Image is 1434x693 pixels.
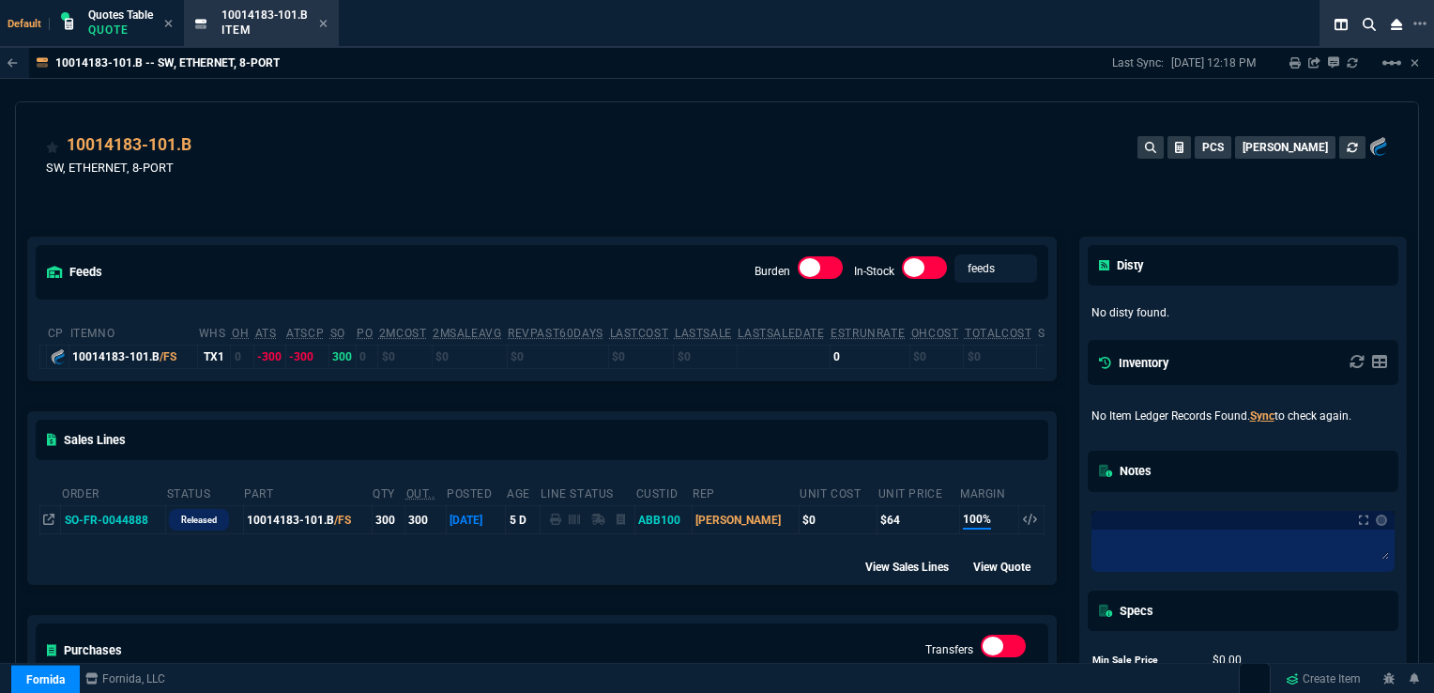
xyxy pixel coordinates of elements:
[1099,462,1152,480] h5: Notes
[1099,602,1153,620] h5: Specs
[1091,408,1396,424] p: No Item Ledger Records Found. to check again.
[508,327,603,340] abbr: Total revenue past 60 days
[964,345,1037,368] td: $0
[1091,650,1323,670] tr: undefined
[61,506,166,534] td: SO-FR-0044888
[446,479,506,506] th: Posted
[46,132,59,159] div: Add to Watchlist
[1327,13,1355,36] nx-icon: Split Panels
[506,506,540,534] td: 5 D
[802,512,874,529] div: $0
[911,327,959,340] abbr: Avg Cost of Inventory on-hand
[446,506,506,534] td: [DATE]
[243,479,372,506] th: Part
[1355,13,1383,36] nx-icon: Search
[319,17,328,32] nx-icon: Close Tab
[854,265,894,278] label: In-Stock
[334,514,351,527] span: /FS
[181,513,217,528] p: Released
[610,327,669,340] abbr: The last purchase cost from PO Order
[43,514,54,527] nx-icon: Open In Opposite Panel
[877,479,960,506] th: Unit Price
[286,327,324,340] abbr: ATS with all companies combined
[959,479,1019,506] th: Margin
[877,506,960,534] td: $64
[963,511,991,530] span: 100%
[609,345,674,368] td: $0
[692,479,799,506] th: Rep
[1112,55,1171,70] p: Last Sync:
[910,345,964,368] td: $0
[635,506,693,534] td: ABB100
[72,348,194,365] div: 10014183-101.B
[372,506,404,534] td: 300
[232,327,249,340] abbr: Total units in inventory.
[433,327,501,340] abbr: Avg Sale from SO invoices for 2 months
[432,345,507,368] td: $0
[47,431,126,449] h5: Sales Lines
[1381,52,1403,74] mat-icon: Example home icon
[47,318,69,346] th: cp
[61,479,166,506] th: Order
[1037,318,1090,346] th: Serials
[378,345,432,368] td: $0
[55,55,280,70] p: 10014183-101.B -- SW, ETHERNET, 8-PORT
[902,256,947,286] div: In-Stock
[925,643,973,656] label: Transfers
[973,557,1047,576] div: View Quote
[80,670,171,687] a: msbcCompanyName
[1278,665,1368,693] a: Create Item
[1091,304,1396,321] p: No disty found.
[1411,55,1419,70] a: Hide Workbench
[755,265,790,278] label: Burden
[46,159,208,177] p: SW, ETHERNET, 8-PORT
[379,327,427,340] abbr: Avg cost of all PO invoices for 2 months
[1250,409,1274,423] a: Sync
[798,256,843,286] div: Burden
[231,345,254,368] td: 0
[1091,650,1195,670] td: Min Sale Price
[738,327,824,340] abbr: The date of the last SO Inv price. No time limit. (ignore zeros)
[8,56,18,69] nx-icon: Back to Table
[965,327,1031,340] abbr: Total Cost of Units on Hand
[635,479,693,506] th: CustId
[198,345,231,368] td: TX1
[255,327,277,340] abbr: Total units in inventory => minus on SO => plus on PO
[405,506,447,534] td: 300
[329,345,356,368] td: 300
[507,345,608,368] td: $0
[1099,354,1168,372] h5: Inventory
[1235,136,1335,159] button: [PERSON_NAME]
[47,641,122,659] h5: Purchases
[254,345,285,368] td: -300
[285,345,329,368] td: -300
[692,506,799,534] td: [PERSON_NAME]
[88,8,153,22] span: Quotes Table
[799,479,877,506] th: Unit Cost
[357,327,373,340] abbr: Total units on open Purchase Orders
[88,23,153,38] p: Quote
[865,557,966,576] div: View Sales Lines
[47,263,102,281] h5: feeds
[330,327,345,340] abbr: Total units on open Sales Orders
[243,506,372,534] td: 10014183-101.B
[372,479,404,506] th: QTY
[67,132,191,157] a: 10014183-101.B
[675,327,732,340] abbr: The last SO Inv price. No time limit. (ignore zeros)
[1213,654,1242,667] span: 0
[164,17,173,32] nx-icon: Close Tab
[8,18,50,30] span: Default
[981,635,1026,665] div: Transfers
[221,23,308,38] p: Item
[1413,15,1426,33] nx-icon: Open New Tab
[1195,136,1231,159] button: PCS
[830,345,910,368] td: 0
[506,479,540,506] th: age
[221,8,308,22] span: 10014183-101.B
[356,345,378,368] td: 0
[831,327,905,340] abbr: Total sales within a 30 day window based on last time there was inventory
[198,318,231,346] th: WHS
[1383,13,1410,36] nx-icon: Close Workbench
[540,479,634,506] th: Line Status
